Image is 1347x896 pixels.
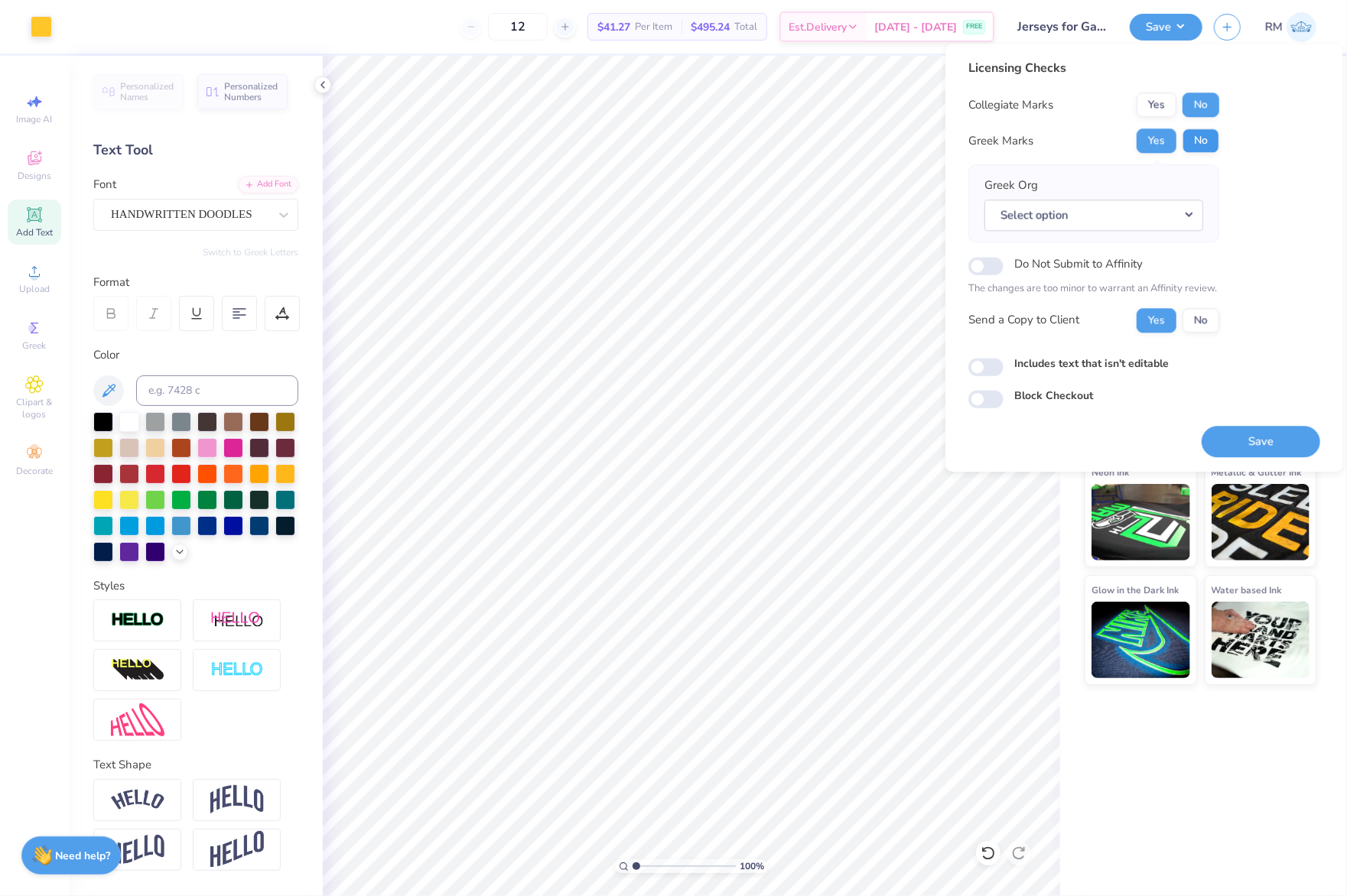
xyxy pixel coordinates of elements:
[1092,464,1129,480] span: Neon Ink
[1212,602,1310,678] img: Water based Ink
[210,611,264,630] img: Shadow
[1137,128,1176,153] button: Yes
[968,96,1053,114] div: Collegiate Marks
[1092,484,1190,560] img: Neon Ink
[203,246,298,258] button: Switch to Greek Letters
[1183,93,1219,117] button: No
[1212,484,1310,560] img: Metallic & Glitter Ink
[1014,254,1143,274] label: Do Not Submit to Affinity
[23,339,47,352] span: Greek
[740,859,764,873] span: 100 %
[734,19,757,35] span: Total
[968,59,1219,77] div: Licensing Checks
[17,113,53,125] span: Image AI
[789,19,847,35] span: Est. Delivery
[635,19,672,35] span: Per Item
[111,703,164,736] img: Free Distort
[1130,14,1202,41] button: Save
[1014,355,1169,372] label: Includes text that isn't editable
[1006,11,1118,42] input: Untitled Design
[210,661,264,679] img: Negative Space
[1092,602,1190,678] img: Glow in the Dark Ink
[111,835,164,865] img: Flag
[966,21,982,32] span: FREE
[224,81,278,102] span: Personalized Numbers
[984,200,1203,231] button: Select option
[93,140,298,161] div: Text Tool
[56,849,111,863] strong: Need help?
[93,346,298,364] div: Color
[968,312,1079,330] div: Send a Copy to Client
[1265,18,1283,36] span: RM
[968,281,1219,297] p: The changes are too minor to warrant an Affinity review.
[210,785,264,814] img: Arch
[1287,12,1316,42] img: Ronald Manipon
[238,176,298,193] div: Add Font
[93,274,300,291] div: Format
[8,396,61,420] span: Clipart & logos
[874,19,957,35] span: [DATE] - [DATE]
[210,831,264,868] img: Rise
[16,465,53,477] span: Decorate
[120,81,174,102] span: Personalized Names
[111,658,164,683] img: 3d Illusion
[1137,93,1176,117] button: Yes
[1183,128,1219,153] button: No
[968,132,1033,150] div: Greek Marks
[93,756,298,774] div: Text Shape
[1212,464,1302,480] span: Metallic & Glitter Ink
[1014,388,1093,404] label: Block Checkout
[597,19,630,35] span: $41.27
[136,375,298,406] input: e.g. 7428 c
[1202,426,1320,457] button: Save
[984,177,1038,194] label: Greek Org
[18,170,51,182] span: Designs
[19,283,50,295] span: Upload
[691,19,730,35] span: $495.24
[1137,308,1176,333] button: Yes
[488,13,548,41] input: – –
[1092,582,1179,598] span: Glow in the Dark Ink
[111,612,164,629] img: Stroke
[93,577,298,595] div: Styles
[93,176,116,193] label: Font
[1183,308,1219,333] button: No
[111,790,164,810] img: Arc
[16,226,53,239] span: Add Text
[1212,582,1282,598] span: Water based Ink
[1265,12,1316,42] a: RM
